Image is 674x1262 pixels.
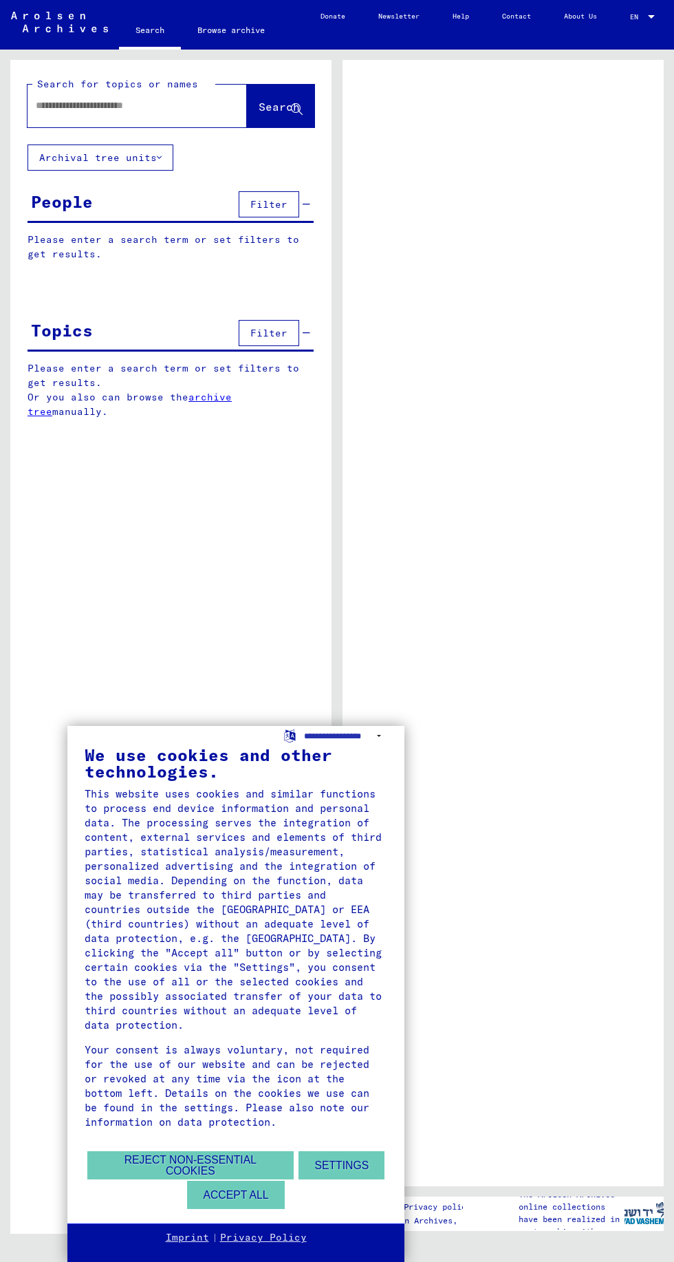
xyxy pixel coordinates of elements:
div: This website uses cookies and similar functions to process end device information and personal da... [85,787,387,1032]
button: Settings [298,1151,384,1179]
div: We use cookies and other technologies. [85,747,387,780]
button: Reject non-essential cookies [87,1151,294,1179]
button: Accept all [187,1181,284,1209]
a: Imprint [166,1231,209,1245]
a: Privacy Policy [220,1231,307,1245]
div: Your consent is always voluntary, not required for the use of our website and can be rejected or ... [85,1042,387,1129]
